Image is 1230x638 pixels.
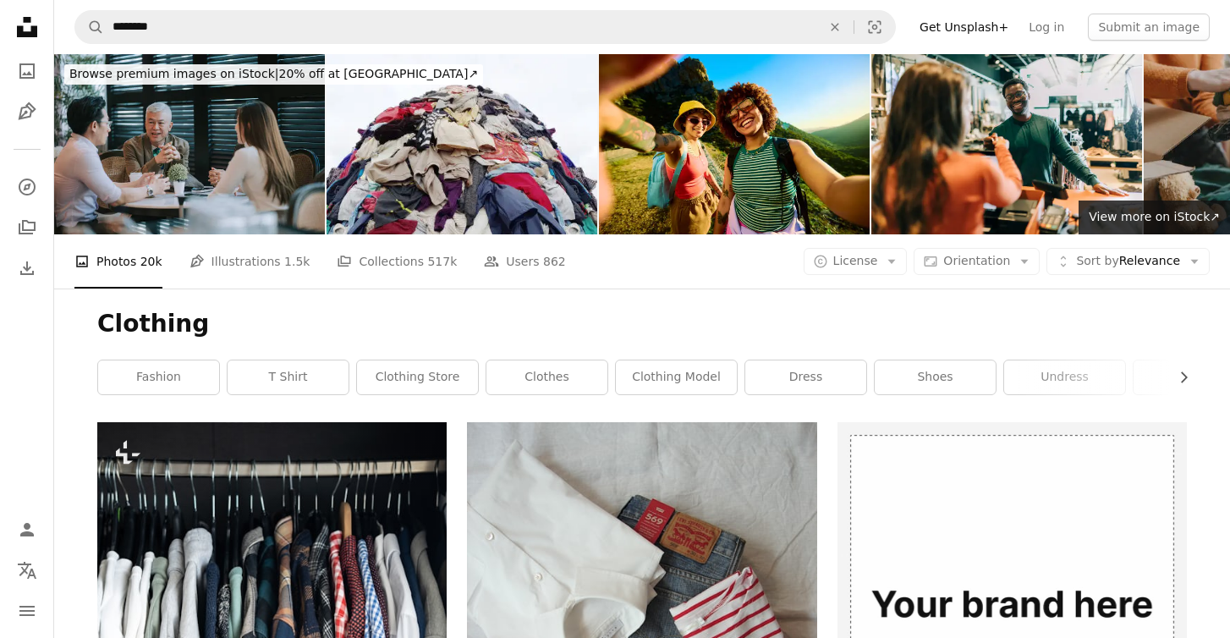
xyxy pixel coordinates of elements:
[10,54,44,88] a: Photos
[1088,14,1210,41] button: Submit an image
[943,254,1010,267] span: Orientation
[97,309,1187,339] h1: Clothing
[1089,210,1220,223] span: View more on iStock ↗
[1046,248,1210,275] button: Sort byRelevance
[875,360,996,394] a: shoes
[914,248,1040,275] button: Orientation
[745,360,866,394] a: dress
[909,14,1019,41] a: Get Unsplash+
[357,360,478,394] a: clothing store
[228,360,349,394] a: t shirt
[74,10,896,44] form: Find visuals sitewide
[189,234,310,289] a: Illustrations 1.5k
[54,54,325,234] img: Asian chinese businessman discussion with his colleague in cafe
[284,252,310,271] span: 1.5k
[10,513,44,547] a: Log in / Sign up
[327,54,597,234] img: textile pollution, fast fashion industry waste, old clothing cloth fabric garment trash garbage p...
[98,360,219,394] a: fashion
[833,254,878,267] span: License
[1076,254,1118,267] span: Sort by
[10,251,44,285] a: Download History
[1079,201,1230,234] a: View more on iStock↗
[484,234,565,289] a: Users 862
[69,67,478,80] span: 20% off at [GEOGRAPHIC_DATA] ↗
[854,11,895,43] button: Visual search
[337,234,457,289] a: Collections 517k
[10,553,44,587] button: Language
[486,360,607,394] a: clothes
[816,11,854,43] button: Clear
[616,360,737,394] a: clothing model
[69,67,278,80] span: Browse premium images on iStock |
[1019,14,1074,41] a: Log in
[54,54,493,95] a: Browse premium images on iStock|20% off at [GEOGRAPHIC_DATA]↗
[75,11,104,43] button: Search Unsplash
[427,252,457,271] span: 517k
[599,54,870,234] img: Two smiling female tourists taking a selfie while hiking in the mountains
[10,170,44,204] a: Explore
[1076,253,1180,270] span: Relevance
[804,248,908,275] button: License
[10,211,44,245] a: Collections
[1004,360,1125,394] a: undress
[10,95,44,129] a: Illustrations
[543,252,566,271] span: 862
[10,594,44,628] button: Menu
[871,54,1142,234] img: Clothing store owner handing a male customer a shopping bag with his clothing items. Happy small ...
[1168,360,1187,394] button: scroll list to the right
